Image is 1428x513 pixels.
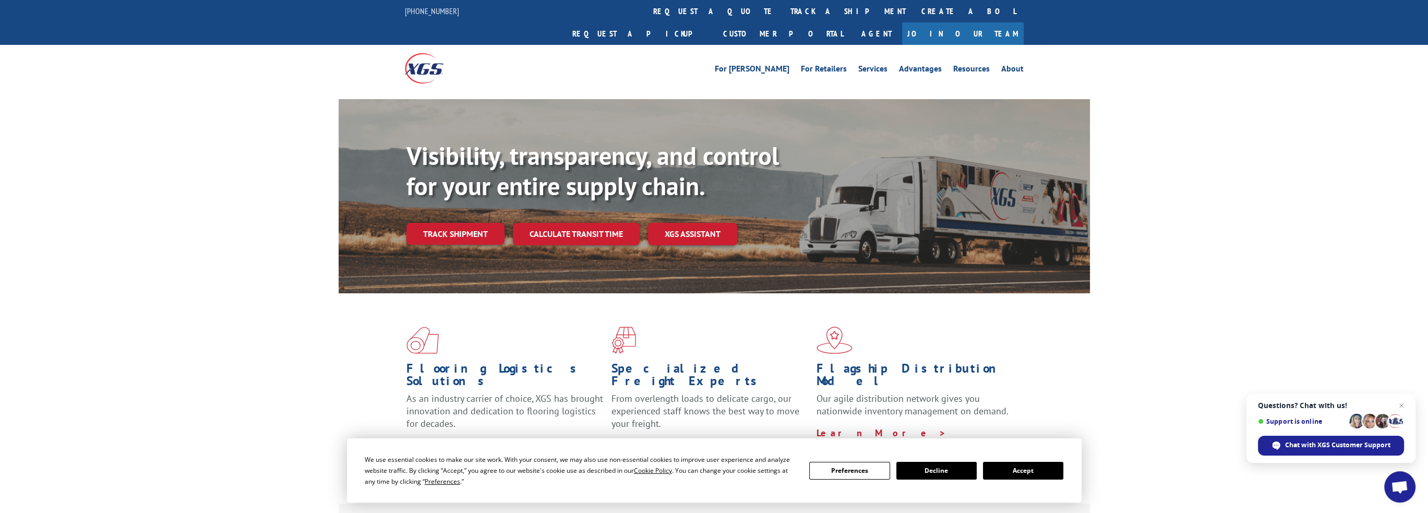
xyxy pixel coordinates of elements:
a: Agent [851,22,902,45]
h1: Flooring Logistics Solutions [406,362,604,392]
a: Track shipment [406,223,505,245]
a: Services [858,65,887,76]
span: Preferences [425,477,460,486]
img: xgs-icon-flagship-distribution-model-red [817,327,853,354]
a: Customer Portal [715,22,851,45]
a: About [1001,65,1024,76]
span: Cookie Policy [634,466,672,475]
span: Support is online [1258,417,1346,425]
a: Request a pickup [565,22,715,45]
a: For Retailers [801,65,847,76]
p: From overlength loads to delicate cargo, our experienced staff knows the best way to move your fr... [611,392,809,439]
a: Advantages [899,65,942,76]
img: xgs-icon-total-supply-chain-intelligence-red [406,327,439,354]
a: Calculate transit time [513,223,640,245]
a: For [PERSON_NAME] [715,65,789,76]
div: Chat with XGS Customer Support [1258,436,1404,456]
a: Resources [953,65,990,76]
span: Chat with XGS Customer Support [1285,440,1390,450]
button: Accept [983,462,1063,480]
span: Close chat [1395,399,1408,412]
div: We use essential cookies to make our site work. With your consent, we may also use non-essential ... [365,454,797,487]
button: Preferences [809,462,890,480]
div: Open chat [1384,471,1415,503]
span: Questions? Chat with us! [1258,401,1404,410]
h1: Specialized Freight Experts [611,362,809,392]
img: xgs-icon-focused-on-flooring-red [611,327,636,354]
h1: Flagship Distribution Model [817,362,1014,392]
a: Learn More > [817,427,946,439]
span: Our agile distribution network gives you nationwide inventory management on demand. [817,392,1009,417]
button: Decline [896,462,977,480]
a: XGS ASSISTANT [648,223,737,245]
b: Visibility, transparency, and control for your entire supply chain. [406,139,779,202]
a: [PHONE_NUMBER] [405,6,459,16]
div: Cookie Consent Prompt [347,438,1082,503]
a: Join Our Team [902,22,1024,45]
span: As an industry carrier of choice, XGS has brought innovation and dedication to flooring logistics... [406,392,603,430]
